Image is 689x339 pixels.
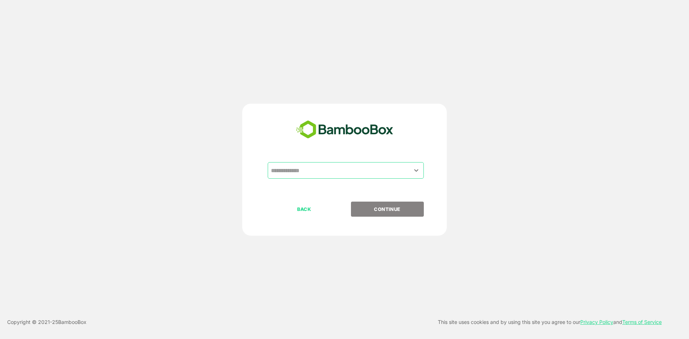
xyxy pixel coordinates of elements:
a: Privacy Policy [580,319,613,325]
p: Copyright © 2021- 25 BambooBox [7,318,86,326]
p: BACK [268,205,340,213]
p: This site uses cookies and by using this site you agree to our and [438,318,662,326]
button: BACK [268,202,341,217]
button: Open [412,165,421,175]
p: CONTINUE [351,205,423,213]
button: CONTINUE [351,202,424,217]
img: bamboobox [292,118,397,142]
a: Terms of Service [622,319,662,325]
